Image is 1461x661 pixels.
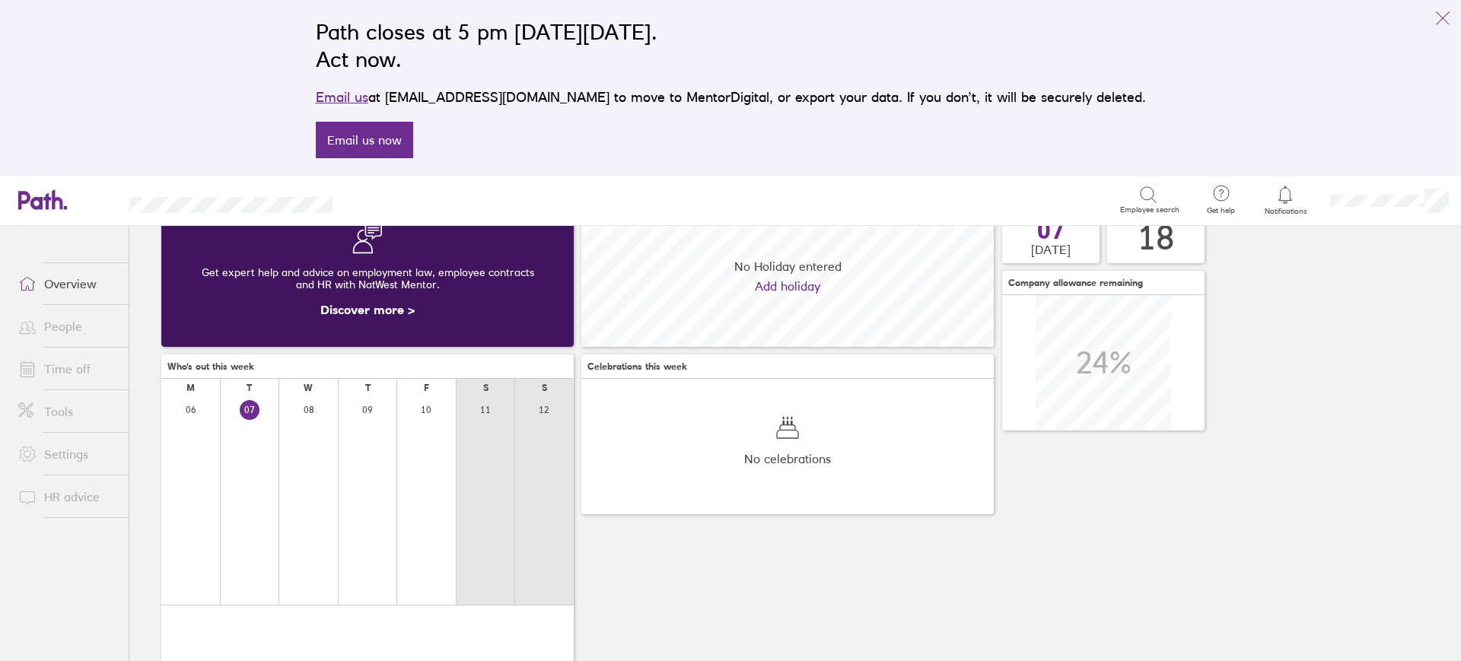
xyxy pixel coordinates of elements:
[1138,218,1174,257] div: 18
[587,361,687,372] span: Celebrations this week
[316,18,1146,73] h2: Path closes at 5 pm [DATE][DATE]. Act now.
[6,396,129,427] a: Tools
[542,383,547,393] div: S
[173,254,562,303] div: Get expert help and advice on employment law, employee contracts and HR with NatWest Mentor.
[374,192,412,206] div: Search
[1196,206,1246,215] span: Get help
[167,361,254,372] span: Who's out this week
[1037,218,1065,243] span: 07
[365,383,371,393] div: T
[316,122,413,158] a: Email us now
[734,259,842,273] span: No Holiday entered
[744,452,831,466] span: No celebrations
[1031,243,1071,256] span: [DATE]
[6,481,129,512] a: HR advice
[1261,184,1310,216] a: Notifications
[316,87,1146,108] p: at [EMAIL_ADDRESS][DOMAIN_NAME] to move to MentorDigital, or export your data. If you don’t, it w...
[1008,278,1143,288] span: Company allowance remaining
[6,439,129,469] a: Settings
[247,383,252,393] div: T
[186,383,195,393] div: M
[320,302,415,317] a: Discover more >
[1120,205,1179,215] span: Employee search
[755,279,820,293] a: Add holiday
[304,383,313,393] div: W
[6,311,129,342] a: People
[6,269,129,299] a: Overview
[483,383,489,393] div: S
[424,383,429,393] div: F
[1261,207,1310,216] span: Notifications
[316,89,368,105] a: Email us
[6,354,129,384] a: Time off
